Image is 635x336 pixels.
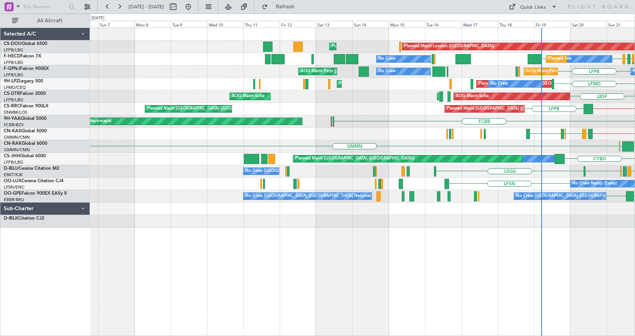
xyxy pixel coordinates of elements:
[498,21,534,28] div: Thu 18
[4,116,21,121] span: 9H-YAA
[4,91,20,96] span: CS-DTR
[207,21,243,28] div: Wed 10
[4,67,20,71] span: F-GPNJ
[4,79,43,84] a: 9H-LPZLegacy 500
[4,54,41,59] a: F-HECDFalcon 7X
[4,154,20,158] span: CS-JHH
[572,178,617,189] div: No Crew Nancy (Essey)
[20,18,80,23] span: All Aircraft
[4,154,46,158] a: CS-JHHGlobal 6000
[4,60,23,65] a: LFPB/LBG
[4,184,25,190] a: LFSN/ENC
[4,116,46,121] a: 9H-YAAGlobal 5000
[378,53,396,65] div: No Crew
[4,79,19,84] span: 9H-LPZ
[456,91,489,102] div: AOG Maint Sofia
[4,122,24,128] a: FCBB/BZV
[389,21,425,28] div: Mon 15
[534,21,570,28] div: Fri 19
[4,191,22,196] span: OO-GPE
[4,191,67,196] a: OO-GPEFalcon 900EX EASy II
[570,21,607,28] div: Sat 20
[91,15,104,22] div: [DATE]
[352,21,389,28] div: Sun 14
[258,1,304,13] button: Refresh
[4,141,47,146] a: CN-RAKGlobal 6000
[98,21,135,28] div: Sun 7
[4,42,22,46] span: CS-DOU
[4,135,30,140] a: GMMN/CMN
[4,129,21,133] span: CN-KAS
[404,41,494,52] div: Planned Maint London ([GEOGRAPHIC_DATA])
[4,72,23,78] a: LFPB/LBG
[245,166,372,177] div: No Crew [GEOGRAPHIC_DATA] ([GEOGRAPHIC_DATA] National)
[4,47,23,53] a: LFPB/LBG
[4,197,24,203] a: EBBR/BRU
[316,21,352,28] div: Sat 13
[171,21,207,28] div: Tue 9
[425,21,461,28] div: Tue 16
[280,21,316,28] div: Fri 12
[243,21,280,28] div: Thu 11
[300,66,380,77] div: AOG Maint Paris ([GEOGRAPHIC_DATA])
[505,1,561,13] button: Quick Links
[23,1,67,12] input: Trip Number
[129,3,164,10] span: [DATE] - [DATE]
[269,4,301,9] span: Refresh
[4,129,47,133] a: CN-KASGlobal 5000
[4,166,19,171] span: D-IBLU
[4,147,30,153] a: GMMN/CMN
[4,54,20,59] span: F-HECD
[4,172,23,178] a: EBKT/KJK
[8,15,82,27] button: All Aircraft
[4,179,63,183] a: OO-LUXCessna Citation CJ4
[4,104,48,108] a: CS-RRCFalcon 900LX
[4,97,23,103] a: LFPB/LBG
[339,78,429,90] div: Planned Maint Cannes ([GEOGRAPHIC_DATA])
[135,21,171,28] div: Mon 8
[491,78,508,90] div: No Crew
[447,103,566,115] div: Planned Maint [GEOGRAPHIC_DATA] ([GEOGRAPHIC_DATA])
[4,216,18,221] span: D-IBLK
[4,42,47,46] a: CS-DOUGlobal 6500
[4,104,20,108] span: CS-RRC
[479,78,585,90] div: Planned [GEOGRAPHIC_DATA] ([GEOGRAPHIC_DATA])
[4,159,23,165] a: LFPB/LBG
[526,66,606,77] div: AOG Maint Paris ([GEOGRAPHIC_DATA])
[462,21,498,28] div: Wed 17
[4,110,27,115] a: DNMM/LOS
[147,103,266,115] div: Planned Maint [GEOGRAPHIC_DATA] ([GEOGRAPHIC_DATA])
[232,91,265,102] div: AOG Maint Sofia
[4,166,59,171] a: D-IBLUCessna Citation M2
[520,4,546,11] div: Quick Links
[4,67,49,71] a: F-GPNJFalcon 900EX
[245,190,372,202] div: No Crew [GEOGRAPHIC_DATA] ([GEOGRAPHIC_DATA] National)
[4,216,44,221] a: D-IBLKCitation CJ2
[4,141,22,146] span: CN-RAK
[4,91,46,96] a: CS-DTRFalcon 2000
[4,85,26,90] a: LFMD/CEQ
[295,153,414,164] div: Planned Maint [GEOGRAPHIC_DATA] ([GEOGRAPHIC_DATA])
[378,66,396,77] div: No Crew
[331,41,451,52] div: Planned Maint [GEOGRAPHIC_DATA] ([GEOGRAPHIC_DATA])
[4,179,22,183] span: OO-LUX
